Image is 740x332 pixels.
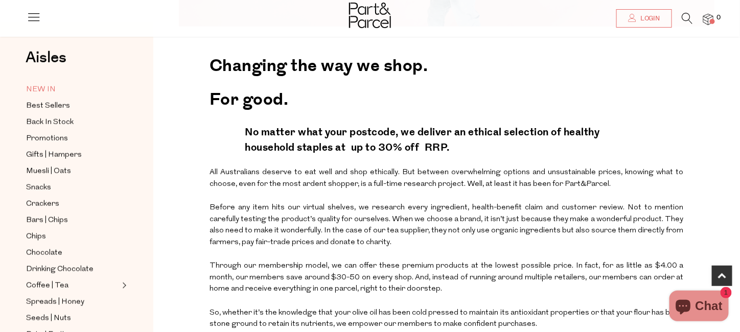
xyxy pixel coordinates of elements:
a: Seeds | Nuts [26,312,119,325]
inbox-online-store-chat: Shopify online store chat [666,291,732,324]
span: Chips [26,231,46,243]
span: Spreads | Honey [26,296,84,309]
a: Best Sellers [26,100,119,112]
span: Aisles [26,46,66,69]
a: Coffee | Tea [26,279,119,292]
a: NEW IN [26,83,119,96]
a: 0 [703,14,713,25]
a: Spreads | Honey [26,296,119,309]
p: All Australians deserve to eat well and shop ethically. But between overwhelming options and unsu... [210,163,684,194]
span: Snacks [26,182,51,194]
span: Chocolate [26,247,62,259]
span: NEW IN [26,84,56,96]
h4: No matter what your postcode, we deliver an ethical selection of healthy household staples at up ... [245,120,649,163]
span: Promotions [26,133,68,145]
span: Back In Stock [26,116,74,129]
span: Drinking Chocolate [26,264,94,276]
span: Crackers [26,198,59,210]
p: Before any item hits our virtual shelves, we research every ingredient, health-benefit claim and ... [210,199,684,252]
a: Bars | Chips [26,214,119,227]
img: Part&Parcel [349,3,391,28]
a: Chips [26,230,119,243]
a: Snacks [26,181,119,194]
span: Best Sellers [26,100,70,112]
span: Muesli | Oats [26,165,71,178]
span: Login [638,14,660,23]
a: Chocolate [26,247,119,259]
a: Login [616,9,672,28]
a: Muesli | Oats [26,165,119,178]
span: Bars | Chips [26,215,68,227]
span: Gifts | Hampers [26,149,82,161]
a: Back In Stock [26,116,119,129]
a: Crackers [26,198,119,210]
button: Expand/Collapse Coffee | Tea [120,279,127,292]
a: Drinking Chocolate [26,263,119,276]
a: Gifts | Hampers [26,149,119,161]
a: Promotions [26,132,119,145]
span: 0 [714,13,724,22]
p: Through our membership model, we can offer these premium products at the lowest possible price. I... [210,257,684,299]
h2: Changing the way we shop. [210,47,684,81]
a: Aisles [26,50,66,76]
span: Seeds | Nuts [26,313,71,325]
span: Coffee | Tea [26,280,68,292]
h2: For good. [210,81,684,114]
